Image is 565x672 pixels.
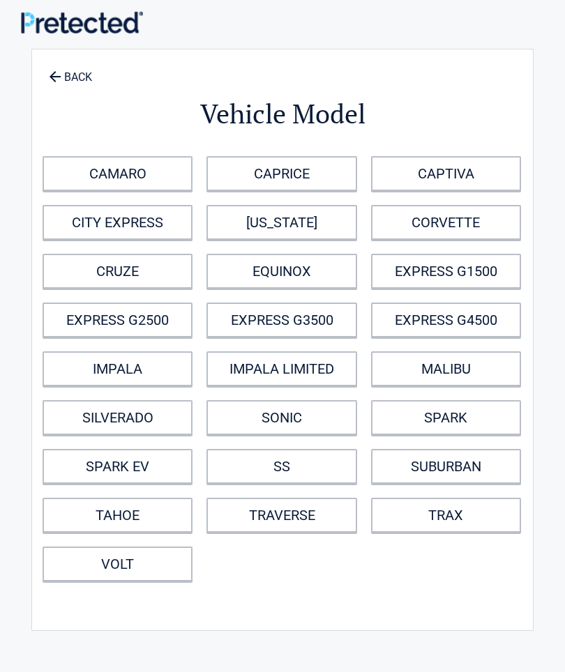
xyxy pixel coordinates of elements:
[43,498,193,533] a: TAHOE
[21,11,143,33] img: Main Logo
[43,400,193,435] a: SILVERADO
[46,59,95,83] a: BACK
[371,498,521,533] a: TRAX
[206,205,356,240] a: [US_STATE]
[39,96,526,132] h2: Vehicle Model
[43,547,193,581] a: VOLT
[371,303,521,337] a: EXPRESS G4500
[371,205,521,240] a: CORVETTE
[43,254,193,289] a: CRUZE
[206,156,356,191] a: CAPRICE
[206,400,356,435] a: SONIC
[206,303,356,337] a: EXPRESS G3500
[371,351,521,386] a: MALIBU
[43,351,193,386] a: IMPALA
[371,156,521,191] a: CAPTIVA
[43,449,193,484] a: SPARK EV
[206,449,356,484] a: SS
[371,400,521,435] a: SPARK
[43,303,193,337] a: EXPRESS G2500
[206,351,356,386] a: IMPALA LIMITED
[206,254,356,289] a: EQUINOX
[43,205,193,240] a: CITY EXPRESS
[371,254,521,289] a: EXPRESS G1500
[43,156,193,191] a: CAMARO
[371,449,521,484] a: SUBURBAN
[206,498,356,533] a: TRAVERSE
